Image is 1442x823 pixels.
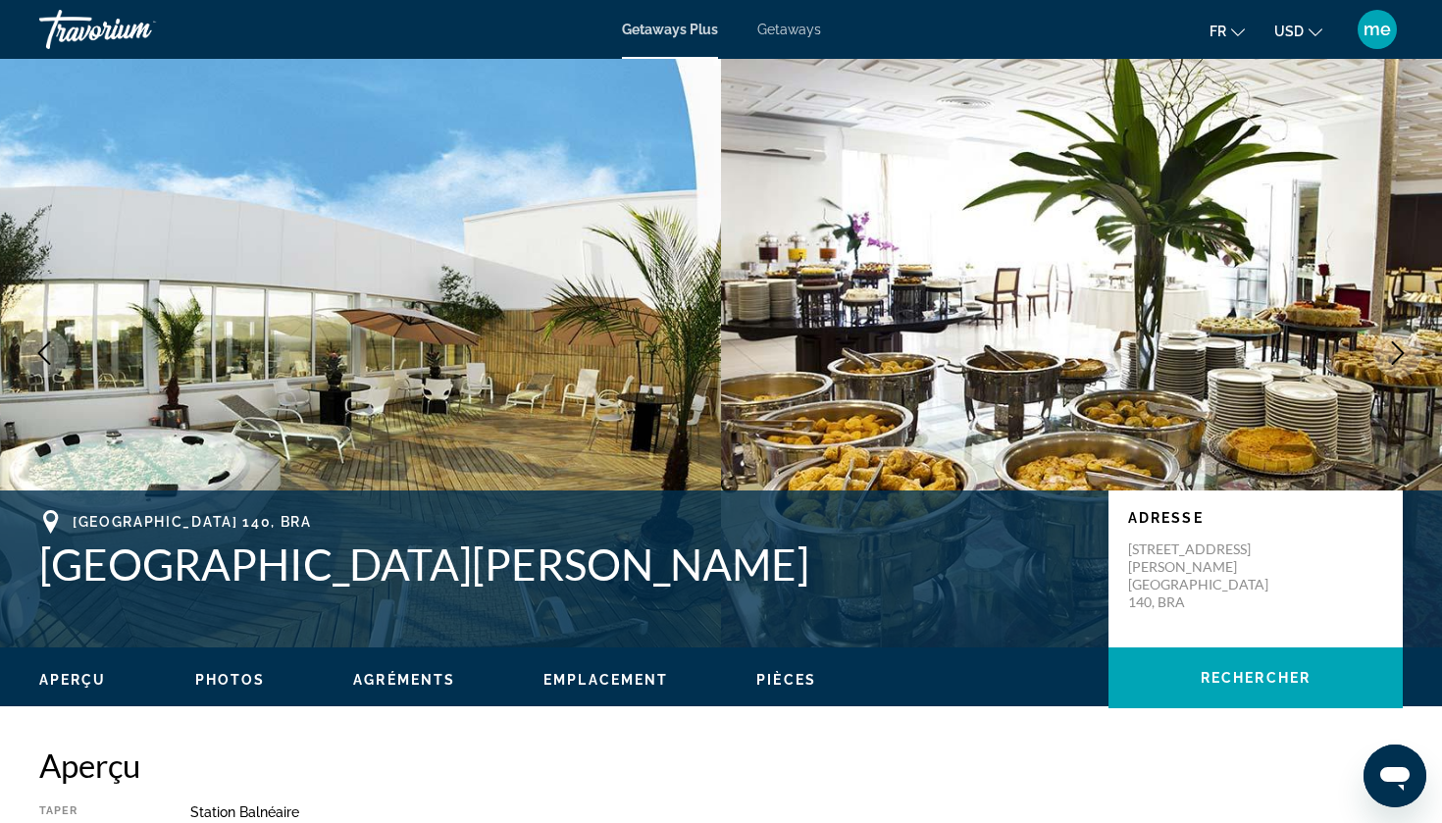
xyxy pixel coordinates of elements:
[756,672,816,688] span: Pièces
[39,746,1403,785] h2: Aperçu
[353,671,455,689] button: Agréments
[195,671,266,689] button: Photos
[353,672,455,688] span: Agréments
[1364,20,1391,39] span: me
[1274,17,1322,45] button: Change currency
[756,671,816,689] button: Pièces
[1210,17,1245,45] button: Change language
[39,539,1089,590] h1: [GEOGRAPHIC_DATA][PERSON_NAME]
[1128,540,1285,611] p: [STREET_ADDRESS][PERSON_NAME] [GEOGRAPHIC_DATA] 140, BRA
[1201,670,1311,686] span: Rechercher
[1108,647,1403,708] button: Rechercher
[757,22,821,37] a: Getaways
[73,514,312,530] span: [GEOGRAPHIC_DATA] 140, BRA
[1373,329,1422,378] button: Next image
[39,672,107,688] span: Aperçu
[39,671,107,689] button: Aperçu
[543,672,668,688] span: Emplacement
[20,329,69,378] button: Previous image
[39,804,141,820] div: Taper
[190,804,1403,820] div: Station balnéaire
[1352,9,1403,50] button: User Menu
[622,22,718,37] a: Getaways Plus
[195,672,266,688] span: Photos
[1210,24,1226,39] span: fr
[39,4,235,55] a: Travorium
[1128,510,1383,526] p: Adresse
[1274,24,1304,39] span: USD
[543,671,668,689] button: Emplacement
[1364,745,1426,807] iframe: Bouton de lancement de la fenêtre de messagerie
